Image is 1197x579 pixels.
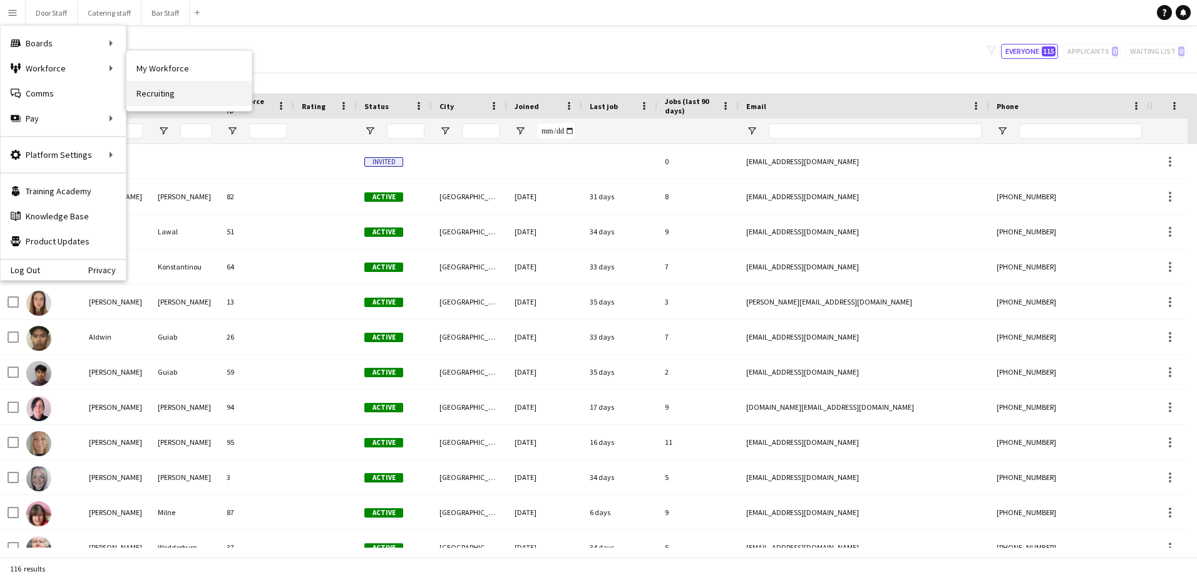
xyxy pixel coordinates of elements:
div: [PHONE_NUMBER] [989,460,1149,494]
img: Anne Wedderburn [26,536,51,561]
div: [DATE] [507,249,582,284]
div: [EMAIL_ADDRESS][DOMAIN_NAME] [739,320,989,354]
div: 34 days [582,214,657,249]
div: Pay [1,106,126,131]
div: [DATE] [507,460,582,494]
div: 82 [219,179,294,214]
div: 37 [219,530,294,565]
div: [GEOGRAPHIC_DATA] [432,355,507,389]
div: 16 days [582,425,657,459]
div: 95 [219,425,294,459]
div: 7 [657,320,739,354]
div: [DATE] [507,284,582,319]
div: Guiab [150,320,219,354]
div: 3 [219,460,294,494]
a: Log Out [1,265,40,275]
img: Allen Guiab [26,361,51,386]
span: Invited [364,157,403,167]
span: Active [364,263,403,272]
a: Recruiting [126,81,252,106]
div: 5 [657,460,739,494]
button: Bar Staff [141,1,190,25]
div: [GEOGRAPHIC_DATA] [432,495,507,529]
div: [PHONE_NUMBER] [989,249,1149,284]
div: [EMAIL_ADDRESS][DOMAIN_NAME] [739,355,989,389]
div: 51 [219,214,294,249]
div: 9 [657,495,739,529]
div: [PHONE_NUMBER] [989,390,1149,424]
button: Open Filter Menu [439,125,451,137]
div: [PERSON_NAME] [81,284,150,319]
div: Boards [1,31,126,56]
div: [DATE] [507,425,582,459]
div: [PERSON_NAME] [81,425,150,459]
div: [EMAIL_ADDRESS][DOMAIN_NAME] [739,530,989,565]
div: 26 [219,320,294,354]
img: Andrena Lamont [26,396,51,421]
div: [EMAIL_ADDRESS][DOMAIN_NAME] [739,249,989,284]
div: 35 days [582,355,657,389]
div: [GEOGRAPHIC_DATA] [432,249,507,284]
div: [PERSON_NAME] [81,355,150,389]
div: [DATE] [507,530,582,565]
span: City [439,102,454,111]
div: [PERSON_NAME] [81,530,150,565]
span: Jobs (last 90 days) [665,96,716,115]
button: Open Filter Menu [515,125,526,137]
div: 9 [657,390,739,424]
input: City Filter Input [462,123,500,138]
div: 2 [657,355,739,389]
div: 11 [657,425,739,459]
div: 9 [657,214,739,249]
div: [GEOGRAPHIC_DATA] [432,320,507,354]
img: Angela Romero [26,431,51,456]
span: Email [746,102,766,111]
div: 33 days [582,249,657,284]
span: Status [364,102,389,111]
div: Workforce [1,56,126,81]
div: 87 [219,495,294,529]
span: Active [364,333,403,342]
div: 34 days [582,460,657,494]
button: Everyone115 [1001,44,1058,59]
span: Active [364,368,403,377]
div: [PERSON_NAME] [81,460,150,494]
img: Angie Anderson [26,466,51,491]
div: [DATE] [507,179,582,214]
span: Active [364,403,403,412]
span: Active [364,473,403,482]
div: [PERSON_NAME][EMAIL_ADDRESS][DOMAIN_NAME] [739,284,989,319]
div: [PHONE_NUMBER] [989,214,1149,249]
div: 94 [219,390,294,424]
div: 0 [657,144,739,179]
div: [EMAIL_ADDRESS][DOMAIN_NAME] [739,179,989,214]
div: [GEOGRAPHIC_DATA] [432,390,507,424]
div: [PERSON_NAME] [150,460,219,494]
span: Phone [997,102,1019,111]
span: Active [364,543,403,553]
div: [DOMAIN_NAME][EMAIL_ADDRESS][DOMAIN_NAME] [739,390,989,424]
input: Last Name Filter Input [180,123,212,138]
div: [EMAIL_ADDRESS][DOMAIN_NAME] [739,144,989,179]
span: Joined [515,102,539,111]
div: [GEOGRAPHIC_DATA] [432,214,507,249]
div: 34 days [582,530,657,565]
div: 35 days [582,284,657,319]
div: [PERSON_NAME] [81,390,150,424]
div: [PHONE_NUMBER] [989,355,1149,389]
div: 59 [219,355,294,389]
button: Open Filter Menu [746,125,758,137]
img: Aldwin Guiab [26,326,51,351]
div: [EMAIL_ADDRESS][DOMAIN_NAME] [739,495,989,529]
div: Aldwin [81,320,150,354]
div: [PERSON_NAME] [150,425,219,459]
div: [DATE] [507,214,582,249]
button: Door Staff [26,1,78,25]
span: Active [364,438,403,447]
span: Last job [590,102,618,111]
button: Open Filter Menu [227,125,238,137]
span: Active [364,508,403,518]
div: [PERSON_NAME] [150,179,219,214]
input: Joined Filter Input [537,123,575,138]
span: 115 [1042,46,1056,56]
